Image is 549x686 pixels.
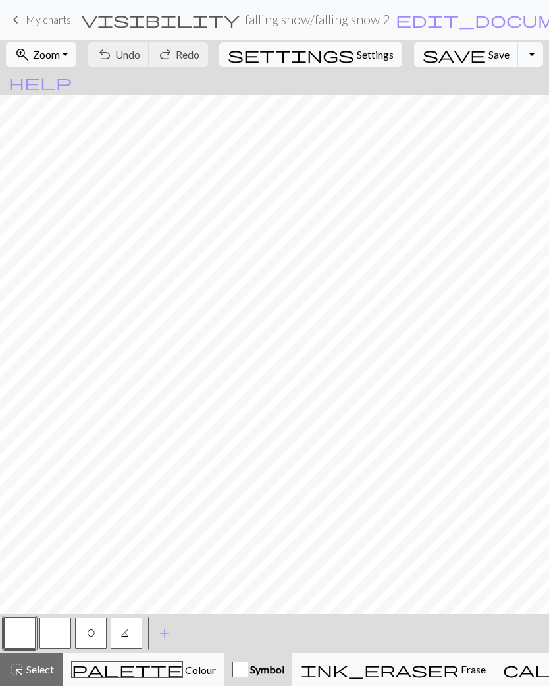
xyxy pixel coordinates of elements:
button: K [111,618,142,649]
span: save [423,45,486,64]
span: ink_eraser [301,660,459,679]
span: help [9,73,72,92]
span: Colour [183,664,216,676]
span: Symbol [248,663,284,675]
button: Colour [63,653,224,686]
span: Erase [459,663,486,675]
button: P [39,618,71,649]
span: Settings [357,47,394,63]
span: purl [51,628,59,641]
button: Save [414,42,519,67]
span: highlight_alt [9,660,24,679]
button: SettingsSettings [219,42,402,67]
span: My charts [26,13,71,26]
span: settings [228,45,354,64]
button: Zoom [6,42,76,67]
span: keyboard_arrow_left [8,11,24,29]
span: Save [488,48,510,61]
span: add [157,624,172,643]
span: Zoom [33,48,60,61]
h2: falling snow / falling snow 2 [245,12,390,27]
button: Erase [292,653,494,686]
span: zoom_in [14,45,30,64]
i: Settings [228,47,354,63]
a: My charts [8,9,71,31]
span: Select [24,663,54,675]
button: Symbol [224,653,292,686]
span: yo [87,628,95,641]
button: O [75,618,107,649]
span: visibility [82,11,240,29]
span: p2tog [121,628,132,641]
span: palette [72,660,182,679]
